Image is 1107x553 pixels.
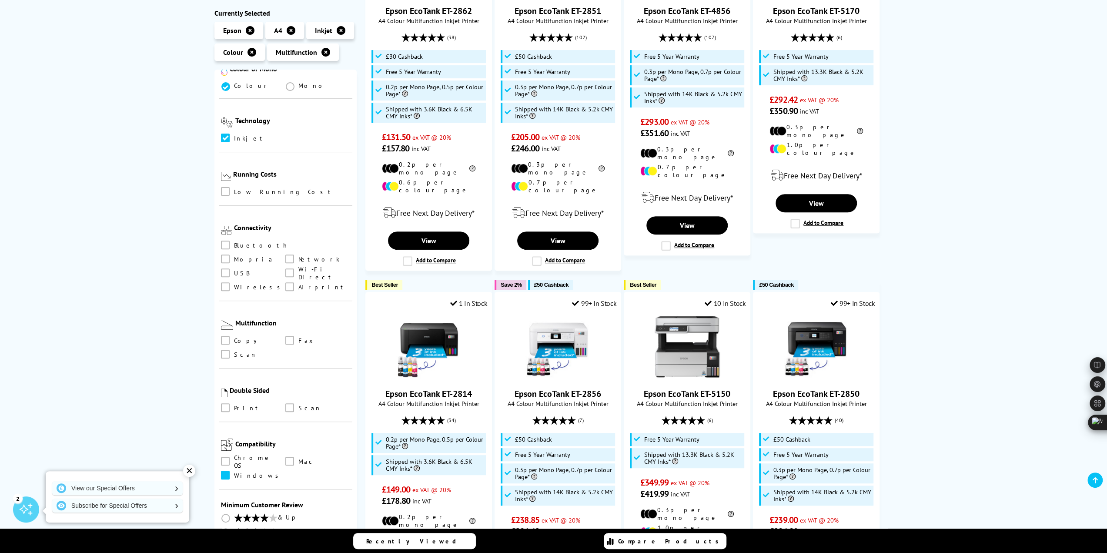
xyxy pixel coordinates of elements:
[234,255,274,264] span: Mopria
[298,268,350,278] span: Wi-Fi Direct
[515,388,601,399] a: Epson EcoTank ET-2856
[515,489,613,503] span: Shipped with 14K Black & 5.2k CMY Inks*
[773,68,872,82] span: Shipped with 13.3K Black & 5.2K CMY Inks*
[671,129,690,137] span: inc VAT
[753,280,798,290] button: £50 Cashback
[447,29,456,46] span: (38)
[515,451,570,458] span: Free 5 Year Warranty
[234,241,289,250] span: Bluetooth
[542,133,580,141] span: ex VAT @ 20%
[450,299,487,308] div: 1 In Stock
[773,53,829,60] span: Free 5 Year Warranty
[704,29,716,46] span: (107)
[221,226,232,235] img: Connectivity
[499,201,616,225] div: modal_delivery
[515,5,601,17] a: Epson EcoTank ET-2851
[640,145,734,161] li: 0.3p per mono page
[784,314,849,379] img: Epson EcoTank ET-2850
[276,48,317,57] span: Multifunction
[298,403,321,413] span: Scan
[630,282,656,288] span: Best Seller
[396,314,462,379] img: Epson EcoTank ET-2814
[644,451,742,465] span: Shipped with 13.3K Black & 5.2K CMY Inks*
[769,94,798,105] span: £292.42
[758,163,875,188] div: modal_delivery
[499,17,616,25] span: A4 Colour Multifunction Inkjet Printer
[534,282,569,288] span: £50 Cashback
[773,466,872,480] span: 0.3p per Mono Page, 0.7p per Colour Page*
[542,527,561,536] span: inc VAT
[214,9,357,17] div: Currently Selected
[385,5,472,17] a: Epson EcoTank ET-2862
[773,489,872,503] span: Shipped with 14K Black & 5.2k CMY Inks*
[517,231,598,250] a: View
[511,514,539,526] span: £238.85
[298,282,347,292] span: Airprint
[769,514,798,526] span: £239.00
[707,412,713,429] span: (6)
[370,201,487,225] div: modal_delivery
[234,134,266,143] span: Inkjet
[447,412,456,429] span: (34)
[274,26,282,35] span: A4
[511,161,605,176] li: 0.3p per mono page
[298,336,316,345] span: Fax
[382,161,475,176] li: 0.2p per mono page
[511,131,539,143] span: £205.00
[366,537,465,545] span: Recently Viewed
[790,219,843,228] label: Add to Compare
[235,116,350,125] div: Technology
[403,256,456,266] label: Add to Compare
[671,118,709,126] span: ex VAT @ 20%
[412,497,431,505] span: inc VAT
[758,399,875,408] span: A4 Colour Multifunction Inkjet Printer
[221,439,233,451] img: Compatibility
[13,493,23,503] div: 2
[234,282,285,292] span: Wireless
[511,526,539,537] span: £286.62
[572,299,616,308] div: 99+ In Stock
[661,241,714,251] label: Add to Compare
[365,280,402,290] button: Best Seller
[234,350,257,359] span: Scan
[52,481,183,495] a: View our Special Offers
[629,17,746,25] span: A4 Colour Multifunction Inkjet Printer
[644,5,730,17] a: Epson EcoTank ET-4856
[234,457,286,466] span: Chrome OS
[234,471,283,480] span: Windows
[640,488,669,499] span: £419.99
[353,533,476,549] a: Recently Viewed
[705,299,746,308] div: 10 In Stock
[624,280,661,290] button: Best Seller
[776,194,856,212] a: View
[371,282,398,288] span: Best Seller
[769,141,863,157] li: 1.0p per colour page
[386,53,423,60] span: £30 Cashback
[769,526,798,537] span: £286.80
[495,280,526,290] button: Save 2%
[382,131,410,143] span: £131.50
[235,439,351,448] div: Compatibility
[499,399,616,408] span: A4 Colour Multifunction Inkjet Printer
[511,178,605,194] li: 0.7p per colour page
[578,412,584,429] span: (7)
[385,388,472,399] a: Epson EcoTank ET-2814
[52,499,183,513] a: Subscribe for Special Offers
[234,187,334,197] span: Low Running Cost
[769,123,863,139] li: 0.3p per mono page
[800,107,819,115] span: inc VAT
[223,48,243,57] span: Colour
[221,320,233,330] img: Multifunction
[386,84,484,97] span: 0.2p per Mono Page, 0.5p per Colour Page*
[298,82,327,90] span: Mono
[644,90,742,104] span: Shipped with 14K Black & 5.2k CMY Inks*
[575,29,587,46] span: (102)
[644,53,699,60] span: Free 5 Year Warranty
[382,143,409,154] span: £157.80
[386,436,484,450] span: 0.2p per Mono Page, 0.5p per Colour Page*
[234,268,249,278] span: USB
[223,26,241,35] span: Epson
[784,372,849,381] a: Epson EcoTank ET-2850
[315,26,332,35] span: Inkjet
[773,451,829,458] span: Free 5 Year Warranty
